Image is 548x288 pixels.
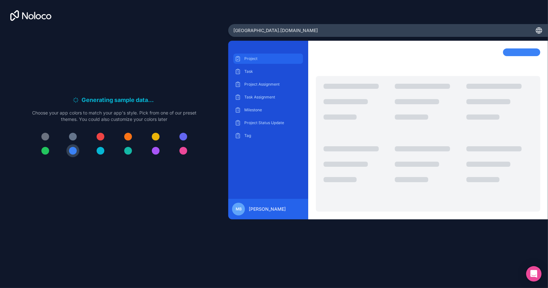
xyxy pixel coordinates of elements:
p: Task [244,69,302,74]
p: Project Assignment [244,82,302,87]
div: scrollable content [233,54,303,194]
h6: Generating sample data [82,96,156,105]
p: Choose your app colors to match your app's style. Pick from one of our preset themes. You could a... [32,110,196,123]
p: Task Assignment [244,95,302,100]
p: Milestone [244,107,302,113]
div: Open Intercom Messenger [526,266,542,282]
span: [GEOGRAPHIC_DATA] .[DOMAIN_NAME] [233,27,318,34]
p: Tag [244,133,302,138]
p: Project Status Update [244,120,302,125]
span: MB [236,207,242,212]
p: Project [244,56,302,61]
span: [PERSON_NAME] [249,206,286,212]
